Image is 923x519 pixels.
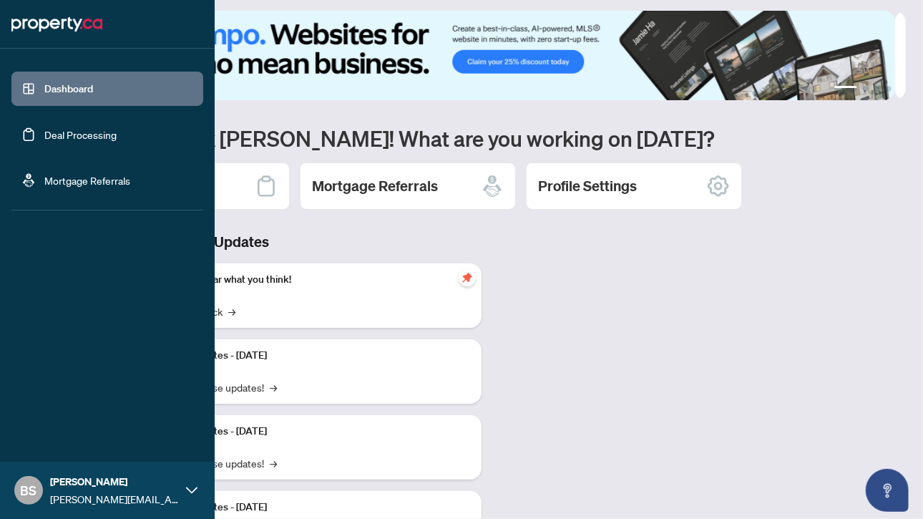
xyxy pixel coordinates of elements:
[150,348,470,364] p: Platform Updates - [DATE]
[866,469,909,512] button: Open asap
[50,491,179,507] span: [PERSON_NAME][EMAIL_ADDRESS][DOMAIN_NAME]
[312,176,438,196] h2: Mortgage Referrals
[150,424,470,440] p: Platform Updates - [DATE]
[44,128,117,141] a: Deal Processing
[538,176,637,196] h2: Profile Settings
[44,174,130,187] a: Mortgage Referrals
[150,272,470,288] p: We want to hear what you think!
[44,82,93,95] a: Dashboard
[150,500,470,515] p: Platform Updates - [DATE]
[863,86,869,92] button: 2
[228,304,235,319] span: →
[834,86,857,92] button: 1
[874,86,880,92] button: 3
[270,379,277,395] span: →
[74,232,482,252] h3: Brokerage & Industry Updates
[886,86,892,92] button: 4
[270,455,277,471] span: →
[74,125,906,152] h1: Welcome back [PERSON_NAME]! What are you working on [DATE]?
[50,474,179,490] span: [PERSON_NAME]
[459,269,476,286] span: pushpin
[74,11,895,100] img: Slide 0
[21,480,37,500] span: BS
[11,13,102,36] img: logo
